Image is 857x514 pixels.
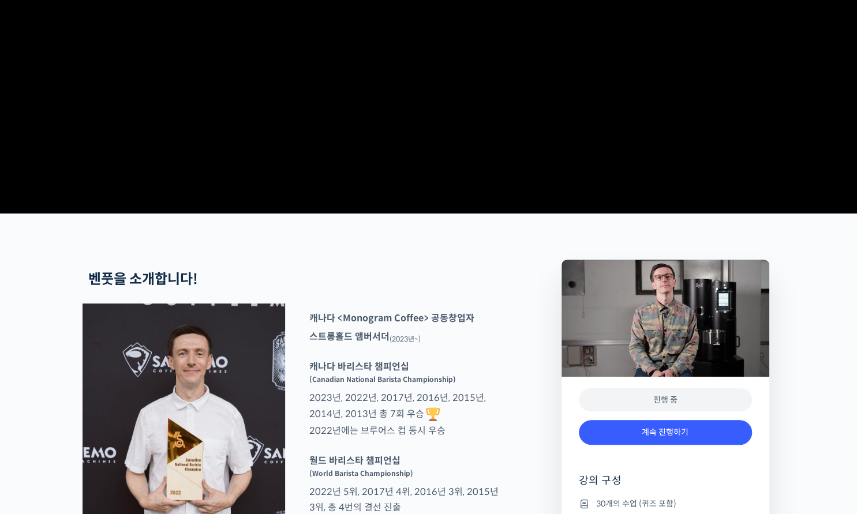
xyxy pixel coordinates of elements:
img: 🏆 [426,407,440,421]
h4: 강의 구성 [579,474,752,497]
a: 계속 진행하기 [579,420,752,445]
sup: (World Barista Championship) [309,469,413,478]
strong: 캐나다 바리스타 챔피언십 [309,361,409,373]
sub: (2023년~) [390,335,421,343]
sup: (Canadian National Barista Championship) [309,375,456,384]
strong: 스트롱홀드 앰버서더 [309,331,390,343]
strong: 캐나다 <Monogram Coffee> 공동창업자 [309,312,474,324]
p: 2023년, 2022년, 2017년, 2016년, 2015년, 2014년, 2013년 총 7회 우승 2022년에는 브루어스 컵 동시 우승 [304,359,506,438]
div: 진행 중 [579,388,752,412]
h2: 벤풋을 소개합니다! [88,271,500,288]
strong: 월드 바리스타 챔피언십 [309,455,401,467]
li: 30개의 수업 (퀴즈 포함) [579,497,752,511]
